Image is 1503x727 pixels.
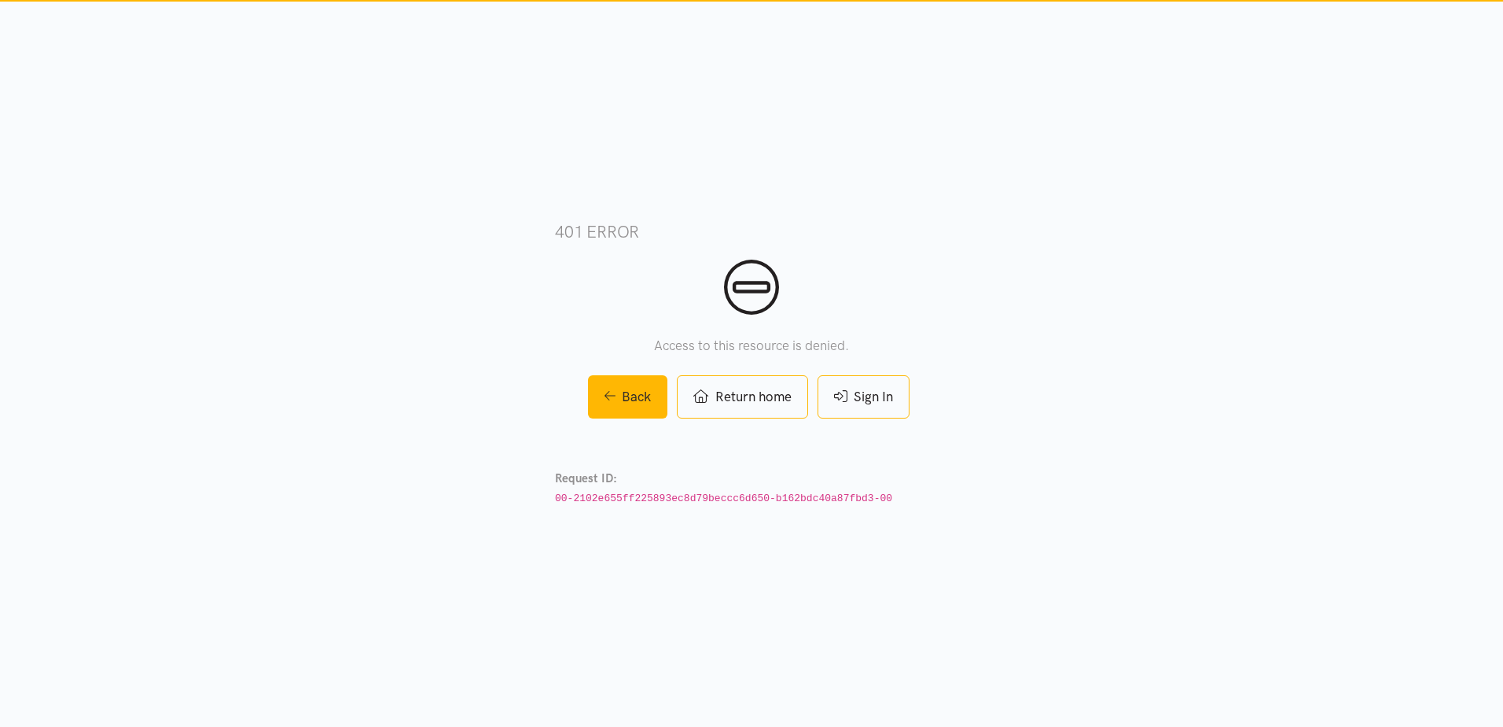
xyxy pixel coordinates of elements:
[555,493,892,504] code: 00-2102e655ff225893ec8d79beccc6d650-b162bdc40a87fbd3-00
[818,375,910,419] a: Sign In
[588,375,668,419] a: Back
[555,220,948,243] h3: 401 error
[555,335,948,356] p: Access to this resource is denied.
[677,375,807,419] a: Return home
[555,471,617,485] strong: Request ID:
